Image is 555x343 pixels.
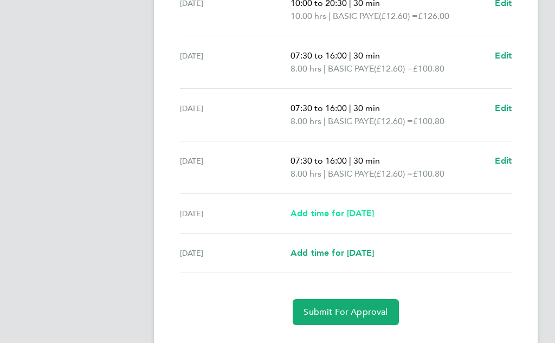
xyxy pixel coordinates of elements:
[291,116,321,126] span: 8.00 hrs
[353,156,380,166] span: 30 min
[291,50,347,61] span: 07:30 to 16:00
[291,247,374,260] a: Add time for [DATE]
[379,11,418,21] span: (£12.60) =
[293,299,398,325] button: Submit For Approval
[291,169,321,179] span: 8.00 hrs
[495,156,512,166] span: Edit
[413,63,444,74] span: £100.80
[328,11,331,21] span: |
[413,116,444,126] span: £100.80
[328,167,374,180] span: BASIC PAYE
[349,50,351,61] span: |
[180,154,291,180] div: [DATE]
[291,208,374,218] span: Add time for [DATE]
[291,63,321,74] span: 8.00 hrs
[374,63,413,74] span: (£12.60) =
[324,116,326,126] span: |
[328,115,374,128] span: BASIC PAYE
[374,169,413,179] span: (£12.60) =
[328,62,374,75] span: BASIC PAYE
[304,307,388,318] span: Submit For Approval
[180,247,291,260] div: [DATE]
[495,49,512,62] a: Edit
[413,169,444,179] span: £100.80
[349,156,351,166] span: |
[291,156,347,166] span: 07:30 to 16:00
[349,103,351,113] span: |
[495,103,512,113] span: Edit
[180,102,291,128] div: [DATE]
[291,103,347,113] span: 07:30 to 16:00
[291,248,374,258] span: Add time for [DATE]
[291,11,326,21] span: 10.00 hrs
[180,49,291,75] div: [DATE]
[495,102,512,115] a: Edit
[418,11,449,21] span: £126.00
[180,207,291,220] div: [DATE]
[333,10,379,23] span: BASIC PAYE
[353,50,380,61] span: 30 min
[291,207,374,220] a: Add time for [DATE]
[324,169,326,179] span: |
[374,116,413,126] span: (£12.60) =
[324,63,326,74] span: |
[495,154,512,167] a: Edit
[353,103,380,113] span: 30 min
[495,50,512,61] span: Edit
